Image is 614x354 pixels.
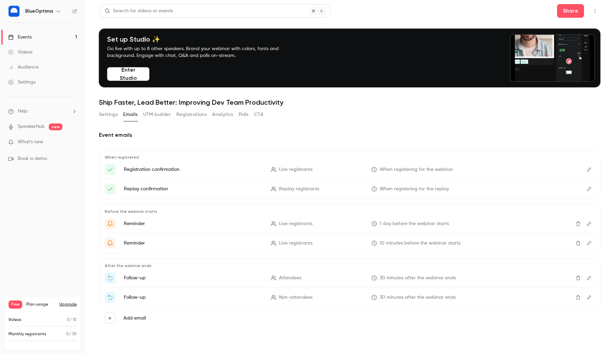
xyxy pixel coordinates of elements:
p: Follow-up [124,275,263,281]
p: Reminder [124,240,263,247]
button: Settings [99,109,118,120]
iframe: Noticeable Trigger [69,139,77,145]
button: Analytics [212,109,233,120]
p: / 30 [66,331,77,337]
p: Before the webinar starts [105,209,595,214]
button: CTA [254,109,263,120]
div: Search for videos or events [105,8,173,15]
span: 0 [66,332,69,336]
p: Go live with up to 8 other speakers. Brand your webinar with colors, fonts and background. Engage... [107,45,295,59]
div: Videos [8,49,32,56]
a: SpeakerHub [18,123,45,130]
li: Thanks for attending {{ event_name }} [105,272,595,283]
button: Delete [573,272,584,283]
span: Free [9,300,22,309]
p: Monthly registrants [9,331,46,337]
button: Share [557,4,584,18]
button: Delete [573,292,584,303]
h6: BlueOptima [25,8,53,15]
img: BlueOptima [9,6,19,17]
button: Polls [239,109,249,120]
li: Here's your access link to {{ event_name }}! [105,183,595,194]
button: Enter Studio [107,67,149,81]
button: Delete [573,238,584,249]
p: Follow-up [124,294,263,301]
p: Replay confirmation [124,186,263,192]
button: Edit [584,218,595,229]
button: Edit [584,164,595,175]
p: After the webinar ends [105,263,595,268]
button: Registrations [176,109,207,120]
li: Watch the replay of {{ event_name }} [105,292,595,303]
span: Help [18,108,28,115]
span: 10 minutes before the webinar starts [380,240,460,247]
button: Edit [584,292,595,303]
span: Attendees [279,275,302,282]
div: Audience [8,64,39,71]
p: / 10 [67,317,77,323]
span: Non-attendees [279,294,312,301]
span: When registering for the webinar [380,166,453,173]
li: {{ event_name }} is about to go live [105,238,595,249]
p: Videos [9,317,21,323]
span: 0 [67,318,70,322]
label: Add email [123,315,146,322]
button: Edit [584,272,595,283]
span: Replay registrants [279,186,319,193]
button: Emails [123,109,137,120]
h2: Event emails [99,131,600,139]
div: Events [8,34,32,41]
span: new [49,123,62,130]
span: Live registrants [279,166,312,173]
span: 30 minutes after the webinar ends [380,294,456,301]
span: 1 day before the webinar starts [380,220,449,227]
span: Book a demo [18,155,47,162]
p: Registration confirmation [124,166,263,173]
button: Edit [584,183,595,194]
span: Live registrants [279,220,312,227]
li: Here's your access link to {{ event_name }}! [105,164,595,175]
span: 30 minutes after the webinar ends [380,275,456,282]
h4: Set up Studio ✨ [107,35,295,43]
span: Plan usage [26,302,55,307]
h1: Ship Faster, Lead Better: Improving Dev Team Productivity [99,98,600,106]
p: Reminder [124,220,263,227]
span: Live registrants [279,240,312,247]
li: help-dropdown-opener [8,108,77,115]
span: What's new [18,138,43,146]
li: Get Ready for '{{ event_name }}' tomorrow [105,218,595,229]
button: Delete [573,218,584,229]
button: Edit [584,238,595,249]
div: Settings [8,79,35,86]
button: UTM builder [143,109,171,120]
p: When registered [105,154,595,160]
span: When registering for the replay [380,186,449,193]
button: Upgrade [59,302,77,307]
